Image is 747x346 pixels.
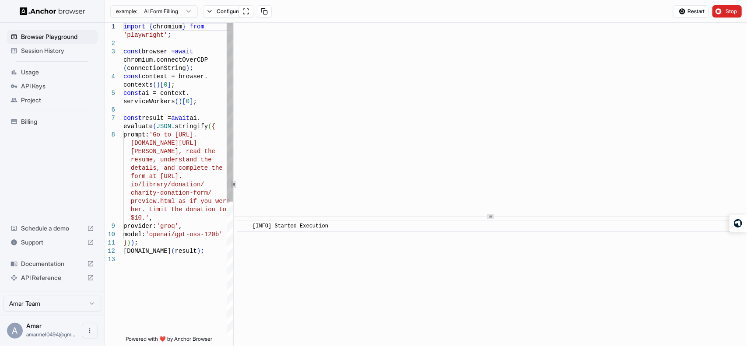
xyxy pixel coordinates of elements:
span: Documentation [21,259,84,268]
div: Billing [7,115,98,129]
span: Schedule a demo [21,224,84,233]
span: Billing [21,117,94,126]
button: Configure [203,5,245,17]
div: Usage [7,65,98,79]
div: API Keys [7,79,98,93]
button: Open in full screen [238,5,253,17]
span: Stop [726,8,738,15]
span: Project [21,96,94,105]
div: Project [7,93,98,107]
span: Browser Playground [21,32,94,41]
span: example: [116,8,137,15]
div: A [7,323,23,339]
div: Documentation [7,257,98,271]
button: Open menu [82,323,98,339]
button: Restart [673,5,709,17]
div: Session History [7,44,98,58]
span: API Keys [21,82,94,91]
button: Stop [712,5,742,17]
span: Restart [687,8,705,15]
span: Usage [21,68,94,77]
span: amarmel0494@gmail.com [26,331,75,338]
img: Anchor Logo [20,7,85,15]
span: Support [21,238,84,247]
div: Schedule a demo [7,221,98,235]
div: Support [7,235,98,249]
div: Browser Playground [7,30,98,44]
span: Amar [26,322,42,329]
button: Copy session ID [257,5,272,17]
div: API Reference [7,271,98,285]
span: API Reference [21,273,84,282]
span: Session History [21,46,94,55]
